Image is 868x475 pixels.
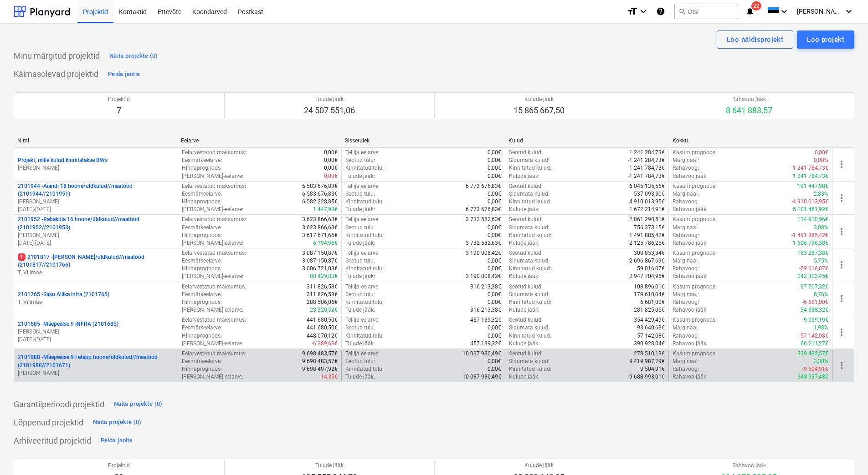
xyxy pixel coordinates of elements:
p: 0,00€ [488,172,501,180]
p: 0,00€ [488,291,501,298]
span: 22 [751,1,761,10]
p: Sidumata kulud : [509,324,550,332]
p: 2101765 - Saku Allika infra (2101765) [18,291,109,298]
p: Seotud tulu : [345,257,375,265]
p: 6 194,96€ [313,239,338,247]
p: [PERSON_NAME]-eelarve : [182,239,243,247]
p: Rahavoog : [673,198,699,206]
p: Rahavoo jääk : [673,340,708,348]
p: Hinnaprognoos : [182,164,222,172]
p: 339 432,57€ [797,350,828,358]
p: Marginaal : [673,224,699,232]
p: 0,00€ [488,257,501,265]
span: more_vert [836,293,847,304]
p: Kinnitatud tulu : [345,365,384,373]
p: 27 707,32€ [801,283,828,291]
p: [DATE] - [DATE] [18,206,174,213]
p: 441 680,50€ [307,316,338,324]
p: -1 241 784,73€ [628,172,665,180]
p: Tellija eelarve : [345,216,380,223]
p: Tellija eelarve : [345,350,380,358]
p: Kulude jääk : [509,172,539,180]
p: Rahavoog : [673,164,699,172]
p: 6 583 676,83€ [302,190,338,198]
p: 6 681,00€ [640,298,665,306]
p: Kinnitatud tulu : [345,298,384,306]
p: -1 241 784,73€ [791,164,828,172]
p: Seotud tulu : [345,157,375,164]
p: Seotud kulud : [509,182,543,190]
i: keyboard_arrow_down [779,6,790,17]
p: Kasumiprognoos : [673,249,717,257]
div: 2101685 -Mäepealse 9 INFRA (2101685)[PERSON_NAME][DATE]-[DATE] [18,320,174,344]
p: 9 688 993,01€ [629,373,665,381]
p: 311 826,58€ [307,291,338,298]
p: 2 947 704,96€ [629,273,665,280]
button: Näita projekte (0) [91,415,144,430]
p: Hinnaprognoos : [182,332,222,340]
p: 448 070,12€ [307,332,338,340]
p: 1 241 784,73€ [629,164,665,172]
p: Tellija eelarve : [345,316,380,324]
p: Tulude jääk : [345,172,375,180]
p: 0,00€ [324,157,338,164]
p: Kinnitatud tulu : [345,232,384,239]
p: Kasumiprognoos : [673,182,717,190]
p: Kulude jääk [514,96,565,103]
p: 9 698 483,57€ [302,358,338,365]
span: more_vert [836,259,847,270]
p: 3,08% [814,224,828,232]
p: 1 447,98€ [313,206,338,213]
p: 6 582 228,85€ [302,198,338,206]
p: 0,00€ [488,365,501,373]
iframe: Chat Widget [822,431,868,475]
p: Kasumiprognoos : [673,316,717,324]
button: Näita projekte (0) [107,49,160,63]
p: Eesmärkeelarve : [182,291,222,298]
div: Kulud [508,137,665,144]
p: Projekt, mille kulud kinnitatakse BWs [18,157,108,164]
p: 311 826,58€ [307,283,338,291]
p: [PERSON_NAME] [18,369,174,377]
p: 3 732 582,63€ [466,239,501,247]
p: Tellija eelarve : [345,249,380,257]
p: -57 142,08€ [799,332,828,340]
p: Hinnaprognoos : [182,298,222,306]
p: Kinnitatud tulu : [345,198,384,206]
p: 10 037 930,49€ [462,350,501,358]
p: Kinnitatud kulud : [509,265,551,273]
p: Eelarvestatud maksumus : [182,283,246,291]
p: 1 606 796,38€ [793,239,828,247]
p: Seotud kulud : [509,249,543,257]
div: Nimi [17,137,174,144]
p: Eelarvestatud maksumus : [182,216,246,223]
p: Seotud kulud : [509,350,543,358]
p: 1 491 885,42€ [629,232,665,239]
p: 354 429,49€ [634,316,665,324]
p: Seotud tulu : [345,358,375,365]
div: Peida jaotis [108,69,140,80]
p: 281 825,06€ [634,306,665,314]
p: Rahavoo jääk : [673,172,708,180]
p: Kinnitatud kulud : [509,365,551,373]
p: 9 419 987,79€ [629,358,665,365]
p: 1,98% [814,324,828,332]
p: Kasumiprognoos : [673,283,717,291]
span: more_vert [836,226,847,237]
div: Eelarve [181,137,337,144]
p: 5,75% [814,257,828,265]
p: 6 045 135,56€ [629,182,665,190]
p: Tulude jääk : [345,273,375,280]
div: 2101944 -Aiandi 18 hoone/üldkulud//maatööd (2101944//2101951)[PERSON_NAME][DATE]-[DATE] [18,182,174,214]
p: T. Villmäe [18,298,174,306]
p: 0,00€ [488,164,501,172]
p: Rahavoo jääk : [673,239,708,247]
div: 2101988 -Mäepealse 9 I etapp hoone/üldkulud//maatööd (2101988//2101671)[PERSON_NAME] [18,354,174,377]
p: 316 213,38€ [470,283,501,291]
p: [PERSON_NAME]-eelarve : [182,273,243,280]
p: 3,38% [814,358,828,365]
p: Tulude jääk : [345,206,375,213]
p: Kinnitatud tulu : [345,164,384,172]
p: 2 125 786,25€ [629,239,665,247]
p: Marginaal : [673,358,699,365]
